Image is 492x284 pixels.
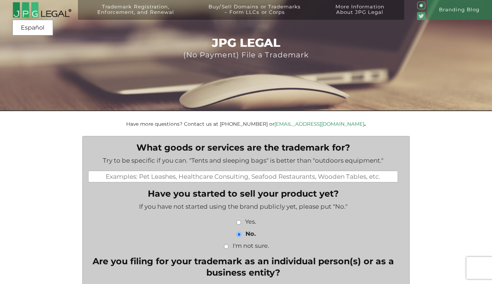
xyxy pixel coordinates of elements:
label: I'm not sure. [233,241,269,250]
div: If you have not started using the brand publicly yet, please put "No." [88,203,398,214]
a: Español [15,21,51,34]
img: 2016-logo-black-letters-3-r.png [12,2,71,18]
label: Are you filing for your trademark as an individual person(s) or as a business entity? [88,256,398,279]
b: . [364,121,366,127]
label: What goods or services are the trademark for? [136,142,350,154]
a: Buy/Sell Domains or Trademarks– Form LLCs or Corps [194,4,316,24]
img: Twitter_Social_Icon_Rounded_Square_Color-mid-green3-90.png [417,12,425,20]
img: glyph-logo_May2016-green3-90.png [417,1,425,10]
a: Trademark Registration,Enforcement, and Renewal [83,4,189,24]
a: [EMAIL_ADDRESS][DOMAIN_NAME] [274,121,364,127]
input: Examples: Pet Leashes, Healthcare Consulting, Seafood Restaurants, Wooden Tables, etc. [88,171,398,182]
div: Try to be specific if you can. "Tents and sleeping bags" is better than "outdoors equipment." [88,157,398,168]
label: No. [245,229,256,238]
a: More InformationAbout JPG Legal [320,4,399,24]
small: Have more questions? Contact us at [PHONE_NUMBER] or [126,121,366,127]
label: Have you started to sell your product yet? [148,188,339,200]
label: Yes. [245,217,256,226]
